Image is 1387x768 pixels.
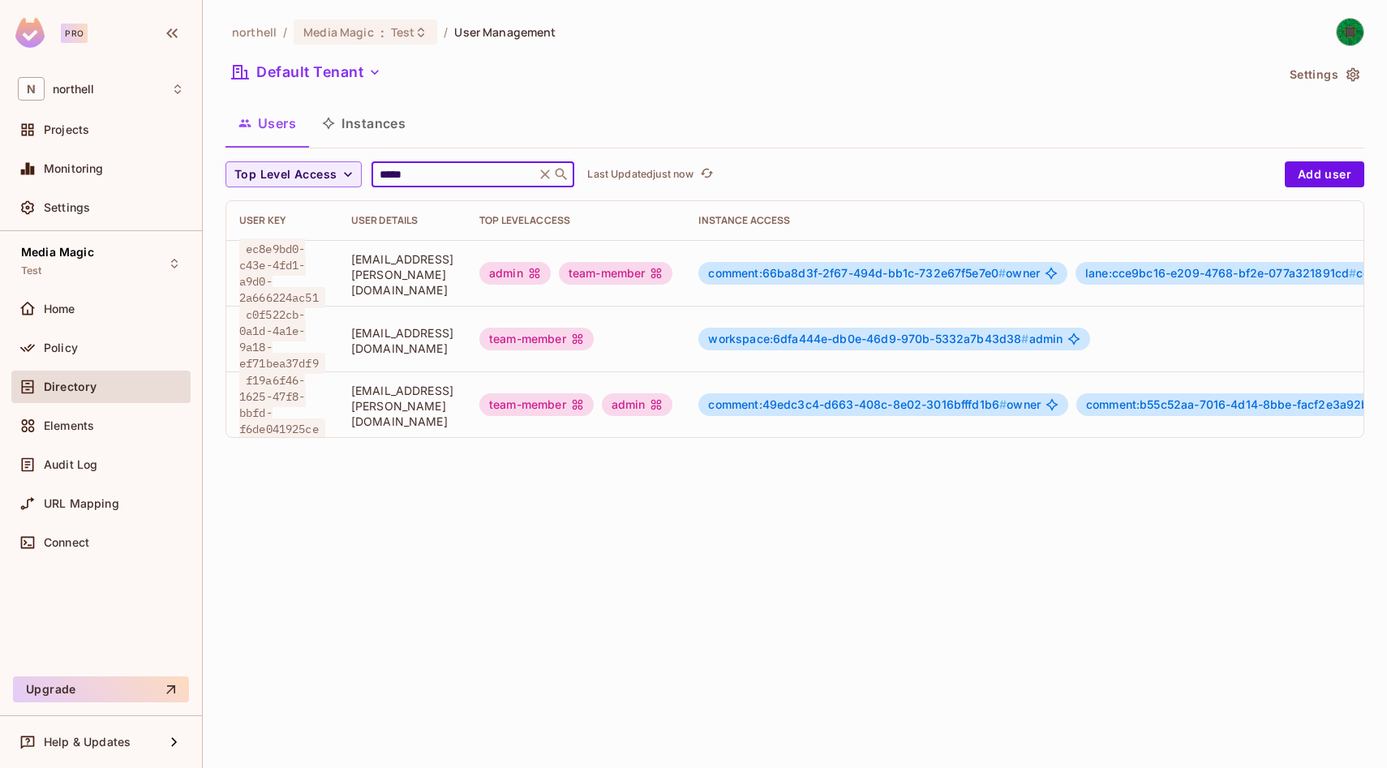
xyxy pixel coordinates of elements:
[239,370,325,440] span: f19a6f46-1625-47f8-bbfd-f6de041925ce
[44,201,90,214] span: Settings
[708,333,1063,345] span: admin
[44,380,97,393] span: Directory
[13,676,189,702] button: Upgrade
[44,302,75,315] span: Home
[351,383,453,429] span: [EMAIL_ADDRESS][PERSON_NAME][DOMAIN_NAME]
[479,393,594,416] div: team-member
[391,24,415,40] span: Test
[303,24,373,40] span: Media Magic
[1337,19,1363,45] img: Harsh Dhakan
[708,266,1006,280] span: comment:66ba8d3f-2f67-494d-bb1c-732e67f5e7e0
[232,24,277,40] span: the active workspace
[18,77,45,101] span: N
[380,26,385,39] span: :
[998,266,1006,280] span: #
[999,397,1007,411] span: #
[1283,62,1364,88] button: Settings
[587,168,693,181] p: Last Updated just now
[44,736,131,749] span: Help & Updates
[351,251,453,298] span: [EMAIL_ADDRESS][PERSON_NAME][DOMAIN_NAME]
[239,304,325,374] span: c0f522cb-0a1d-4a1e-9a18-ef71bea37df9
[239,238,325,308] span: ec8e9bd0-c43e-4fd1-a9d0-2a666224ac51
[225,59,388,85] button: Default Tenant
[444,24,448,40] li: /
[1349,266,1356,280] span: #
[1085,266,1356,280] span: lane:cce9bc16-e209-4768-bf2e-077a321891cd
[239,214,325,227] div: User Key
[479,328,594,350] div: team-member
[697,165,716,184] button: refresh
[21,264,42,277] span: Test
[693,165,716,184] span: Click to refresh data
[53,83,94,96] span: Workspace: northell
[21,246,94,259] span: Media Magic
[234,165,337,185] span: Top Level Access
[283,24,287,40] li: /
[454,24,556,40] span: User Management
[44,341,78,354] span: Policy
[1086,397,1383,411] span: comment:b55c52aa-7016-4d14-8bbe-facf2e3a92be
[44,536,89,549] span: Connect
[44,419,94,432] span: Elements
[1021,332,1028,345] span: #
[351,325,453,356] span: [EMAIL_ADDRESS][DOMAIN_NAME]
[602,393,673,416] div: admin
[351,214,453,227] div: User Details
[708,397,1007,411] span: comment:49edc3c4-d663-408c-8e02-3016bfffd1b6
[44,123,89,136] span: Projects
[708,332,1028,345] span: workspace:6dfa444e-db0e-46d9-970b-5332a7b43d38
[479,214,672,227] div: Top Level Access
[15,18,45,48] img: SReyMgAAAABJRU5ErkJggg==
[61,24,88,43] div: Pro
[309,103,419,144] button: Instances
[479,262,551,285] div: admin
[559,262,673,285] div: team-member
[225,161,362,187] button: Top Level Access
[44,162,104,175] span: Monitoring
[708,398,1041,411] span: owner
[700,166,714,182] span: refresh
[44,458,97,471] span: Audit Log
[44,497,119,510] span: URL Mapping
[1285,161,1364,187] button: Add user
[708,267,1040,280] span: owner
[225,103,309,144] button: Users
